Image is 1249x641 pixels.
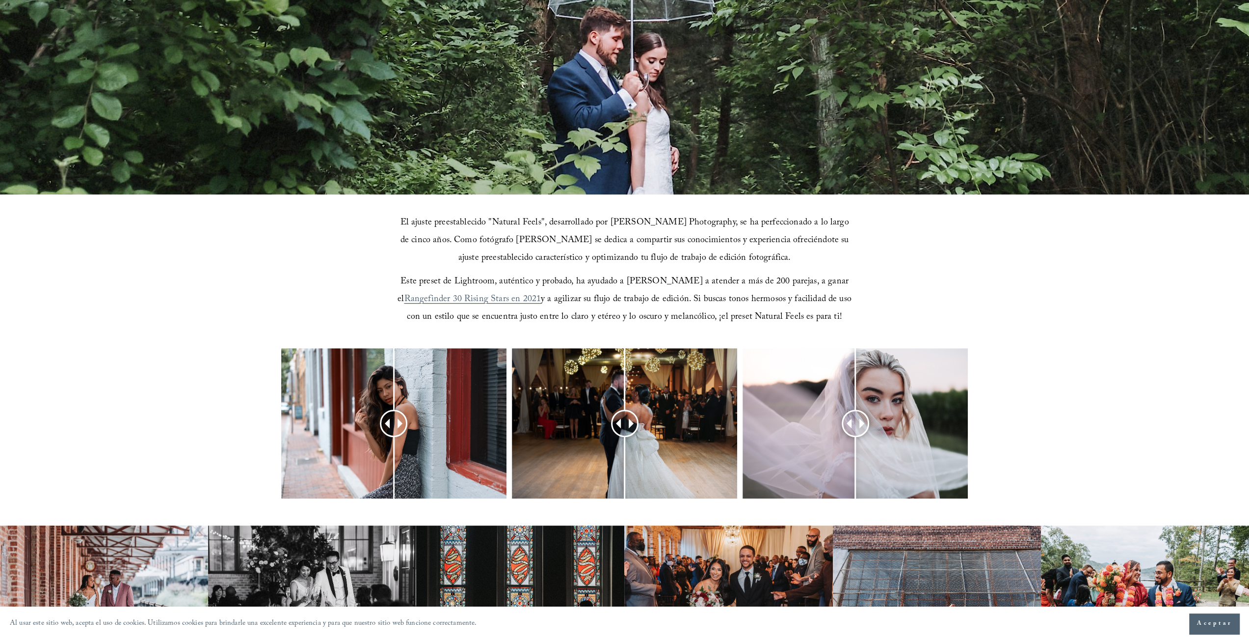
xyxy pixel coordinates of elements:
[400,216,851,266] font: El ajuste preestablecido "Natural Feels", desarrollado por [PERSON_NAME] Photography, se ha perfe...
[407,292,854,325] font: y a agilizar su flujo de trabajo de edición. Si buscas tonos hermosos y facilidad de uso con un e...
[10,618,477,630] font: Al usar este sitio web, acepta el uso de cookies. Utilizamos cookies para brindarle una excelente...
[1189,613,1239,634] button: Aceptar
[404,292,541,307] a: Rangefinder 30 Rising Stars en 2021
[1196,619,1232,629] font: Aceptar
[398,275,851,307] font: Este preset de Lightroom, auténtico y probado, ha ayudado a [PERSON_NAME] a atender a más de 200 ...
